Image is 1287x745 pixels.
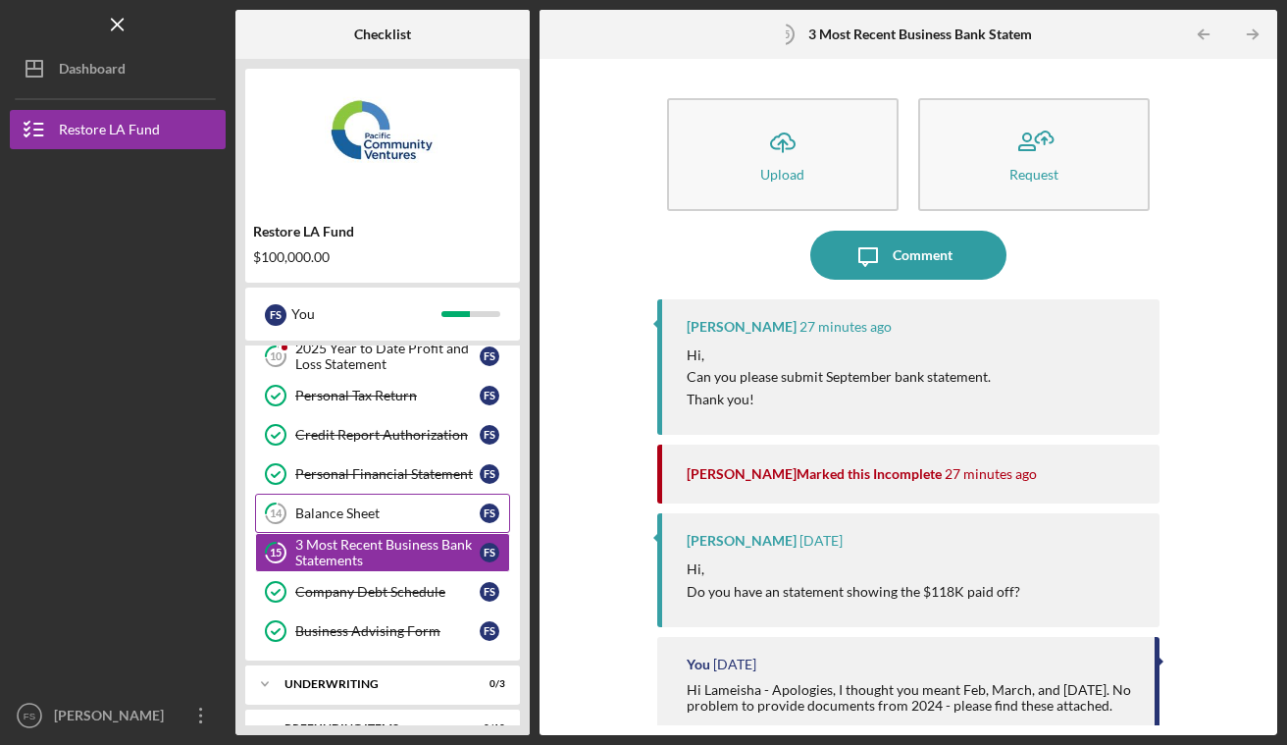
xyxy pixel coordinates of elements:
button: Restore LA Fund [10,110,226,149]
div: Restore LA Fund [253,224,512,239]
p: Hi, [687,345,991,366]
div: F S [265,304,286,326]
div: 0 / 3 [470,678,505,690]
time: 2025-10-13 18:05 [799,319,892,335]
div: Upload [760,167,804,182]
div: You [687,657,710,672]
div: [PERSON_NAME] Marked this Incomplete [687,466,942,482]
time: 2025-10-13 18:04 [945,466,1037,482]
div: Comment [893,231,952,280]
div: F S [480,464,499,484]
div: Hi Lameisha - Apologies, I thought you meant Feb, March, and [DATE]. No problem to provide docume... [687,682,1135,714]
p: Can you please submit September bank statement. [687,366,991,388]
div: $100,000.00 [253,249,512,265]
div: Personal Financial Statement [295,466,480,482]
tspan: 15 [270,547,282,559]
div: F S [480,386,499,405]
p: Thank you! [687,389,991,410]
div: [PERSON_NAME] [687,319,797,335]
div: F S [480,504,499,523]
time: 2025-10-06 18:51 [799,533,843,549]
div: Company Debt Schedule [295,584,480,600]
text: FS [24,711,35,721]
a: Business Advising FormFS [255,612,510,651]
div: F S [480,346,499,366]
div: Balance Sheet [295,506,480,521]
b: Checklist [354,27,411,42]
a: Personal Financial StatementFS [255,454,510,494]
div: Request [1009,167,1058,182]
p: Hi, [687,559,1020,580]
div: Restore LA Fund [59,110,160,154]
div: F S [480,582,499,602]
a: Company Debt ScheduleFS [255,572,510,612]
button: Dashboard [10,49,226,88]
a: Credit Report AuthorizationFS [255,415,510,454]
div: [PERSON_NAME] [687,533,797,549]
div: 2025 Year to Date Profit and Loss Statement [295,341,480,372]
div: Business Advising Form [295,623,480,639]
a: 14Balance SheetFS [255,494,510,533]
div: Credit Report Authorization [295,427,480,443]
p: Do you have an statement showing the $118K paid off? [687,581,1020,603]
b: 3 Most Recent Business Bank Statements [808,27,1057,42]
a: 102025 Year to Date Profit and Loss StatementFS [255,337,510,376]
a: Personal Tax ReturnFS [255,376,510,415]
button: Upload [667,98,899,211]
div: 0 / 10 [470,722,505,734]
div: Prefunding Items [284,722,456,734]
div: F S [480,425,499,445]
button: FS[PERSON_NAME] [10,696,226,735]
button: Comment [810,231,1006,280]
div: Underwriting [284,678,456,690]
a: 153 Most Recent Business Bank StatementsFS [255,533,510,572]
tspan: 10 [270,350,283,363]
div: [PERSON_NAME] [49,696,177,740]
tspan: 14 [270,507,283,520]
time: 2025-10-01 16:18 [713,657,756,672]
div: F S [480,621,499,641]
img: Product logo [245,79,520,196]
button: Request [918,98,1150,211]
div: You [291,297,441,331]
div: F S [480,543,499,562]
div: 3 Most Recent Business Bank Statements [295,537,480,568]
div: Dashboard [59,49,126,93]
div: Personal Tax Return [295,388,480,403]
